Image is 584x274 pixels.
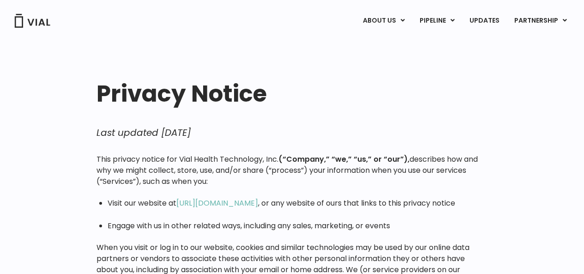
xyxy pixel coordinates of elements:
[462,13,506,29] a: UPDATES
[96,154,488,187] p: This privacy notice for Vial Health Technology, Inc. describes how and why we might collect, stor...
[108,221,488,231] li: Engage with us in other related ways, including any sales, marketing, or events
[507,13,574,29] a: PARTNERSHIPMenu Toggle
[96,81,488,107] h1: Privacy Notice
[412,13,462,29] a: PIPELINEMenu Toggle
[108,198,488,208] li: Visit our website at , or any website of ours that links to this privacy notice
[176,198,258,208] a: [URL][DOMAIN_NAME]
[278,154,409,164] strong: (“Company,” “we,” “us,” or “our”),
[14,14,51,28] img: Vial Logo
[96,125,488,140] p: Last updated [DATE]
[355,13,412,29] a: ABOUT USMenu Toggle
